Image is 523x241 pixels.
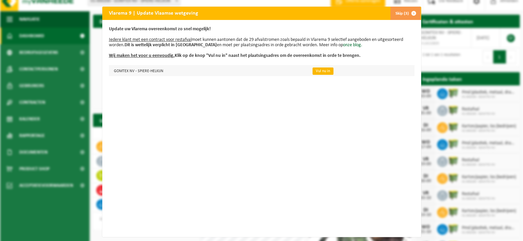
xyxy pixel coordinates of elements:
a: onze blog. [343,43,362,48]
u: Wij maken het voor u eenvoudig. [109,53,175,58]
h2: Vlarema 9 | Update Vlaamse wetgeving [102,7,205,19]
a: Vul nu in [312,67,333,75]
b: Klik op de knop "Vul nu in" naast het plaatsingsadres om de overeenkomst in orde te brengen. [109,53,361,58]
u: Iedere klant met een contract voor restafval [109,37,192,42]
button: Skip (3) [390,7,420,20]
p: moet kunnen aantonen dat de 29 afvalstromen zoals bepaald in Vlarema 9 selectief aangeboden en ui... [109,27,414,59]
b: Update uw Vlarema overeenkomst zo snel mogelijk! [109,27,211,32]
b: Dit is wettelijk verplicht in [GEOGRAPHIC_DATA] [125,43,217,48]
td: GOMTEX NV - SPIERE-HELKIJN [109,65,307,76]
